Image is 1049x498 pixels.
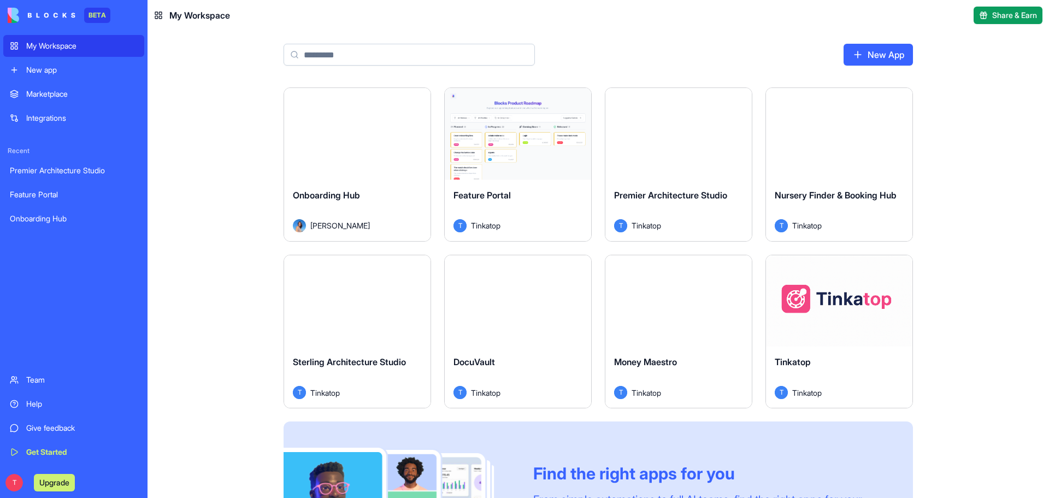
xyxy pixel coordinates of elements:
div: Marketplace [26,89,138,99]
a: Marketplace [3,83,144,105]
a: Feature Portal [3,184,144,206]
span: [PERSON_NAME] [310,220,370,231]
a: Nursery Finder & Booking HubTTinkatop [765,87,913,242]
a: Upgrade [34,477,75,488]
a: New App [844,44,913,66]
span: My Workspace [169,9,230,22]
span: T [775,219,788,232]
a: Team [3,369,144,391]
a: Get Started [3,441,144,463]
a: Premier Architecture StudioTTinkatop [605,87,752,242]
a: Premier Architecture Studio [3,160,144,181]
span: Onboarding Hub [293,190,360,201]
div: New app [26,65,138,75]
span: T [614,386,627,399]
a: Sterling Architecture StudioTTinkatop [284,255,431,409]
a: BETA [8,8,110,23]
img: logo [8,8,75,23]
span: Tinkatop [792,387,822,399]
span: Nursery Finder & Booking Hub [775,190,897,201]
a: New app [3,59,144,81]
span: Money Maestro [614,356,677,367]
span: Tinkatop [632,220,661,231]
a: Integrations [3,107,144,129]
span: T [453,386,467,399]
span: Tinkatop [775,356,811,367]
span: Tinkatop [471,387,500,399]
div: My Workspace [26,40,138,51]
button: Upgrade [34,474,75,491]
span: Tinkatop [632,387,661,399]
a: Feature PortalTTinkatop [444,87,592,242]
div: Feature Portal [10,189,138,200]
div: Help [26,399,138,409]
span: Tinkatop [471,220,500,231]
a: Money MaestroTTinkatop [605,255,752,409]
a: My Workspace [3,35,144,57]
a: DocuVaultTTinkatop [444,255,592,409]
div: Find the right apps for you [533,464,887,483]
span: T [453,219,467,232]
span: T [614,219,627,232]
span: Share & Earn [992,10,1037,21]
span: Sterling Architecture Studio [293,356,406,367]
div: Get Started [26,447,138,458]
div: Onboarding Hub [10,213,138,224]
span: Tinkatop [792,220,822,231]
div: Premier Architecture Studio [10,165,138,176]
a: TinkatopTTinkatop [765,255,913,409]
div: Give feedback [26,423,138,433]
div: Integrations [26,113,138,124]
div: Team [26,374,138,385]
span: Premier Architecture Studio [614,190,727,201]
button: Share & Earn [974,7,1042,24]
span: Recent [3,147,144,155]
a: Onboarding Hub [3,208,144,230]
a: Give feedback [3,417,144,439]
span: DocuVault [453,356,495,367]
span: Feature Portal [453,190,511,201]
span: T [5,474,23,491]
a: Help [3,393,144,415]
img: Avatar [293,219,306,232]
div: BETA [84,8,110,23]
a: Onboarding HubAvatar[PERSON_NAME] [284,87,431,242]
span: Tinkatop [310,387,340,399]
span: T [293,386,306,399]
span: T [775,386,788,399]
